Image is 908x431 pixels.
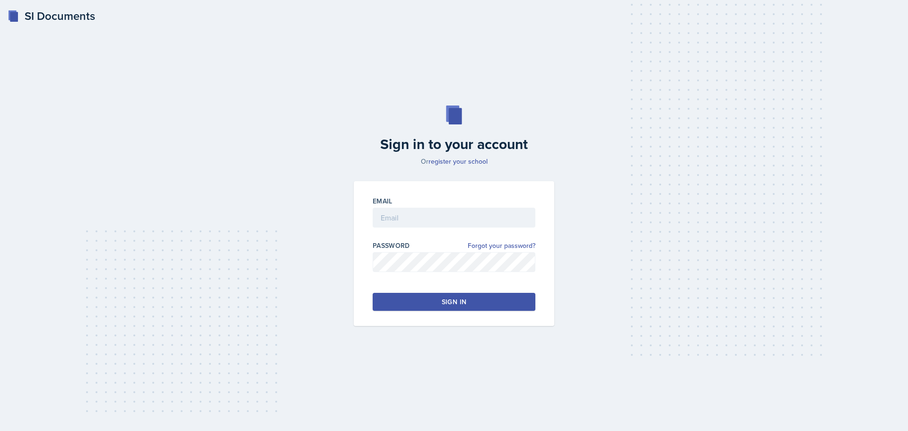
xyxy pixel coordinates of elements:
h2: Sign in to your account [348,136,560,153]
button: Sign in [373,293,535,311]
label: Password [373,241,410,250]
a: Forgot your password? [468,241,535,251]
a: SI Documents [8,8,95,25]
p: Or [348,157,560,166]
label: Email [373,196,393,206]
a: register your school [428,157,488,166]
div: Sign in [442,297,466,307]
input: Email [373,208,535,228]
